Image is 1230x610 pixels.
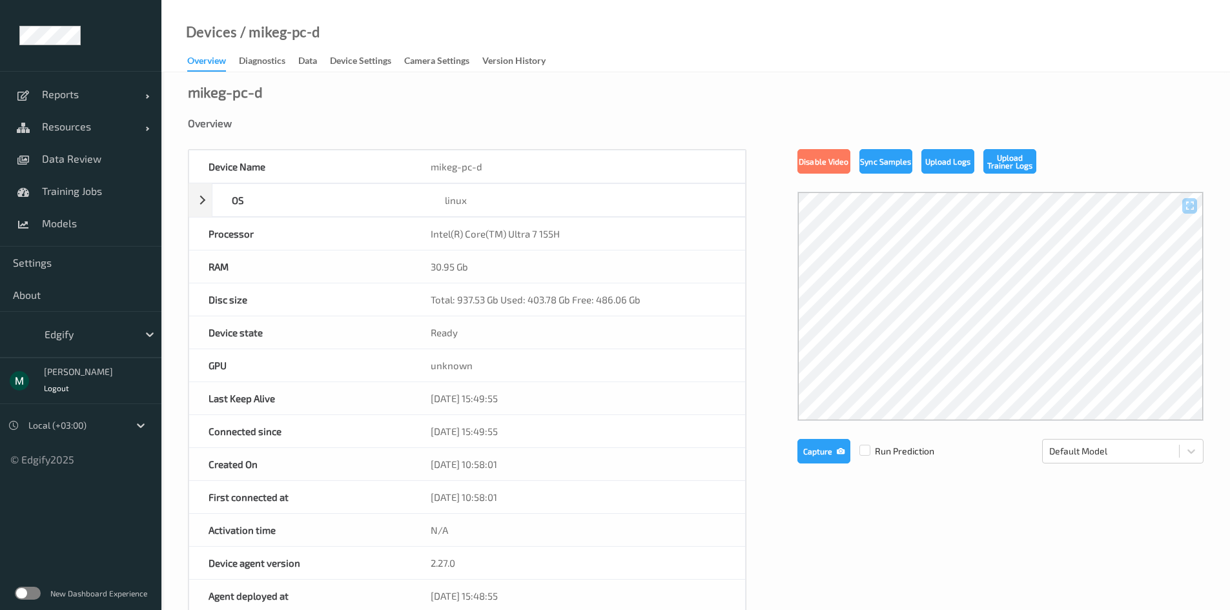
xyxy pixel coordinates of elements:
div: mikeg-pc-d [188,85,263,98]
div: Camera Settings [404,54,469,70]
button: Disable Video [797,149,850,174]
div: Ready [411,316,745,349]
div: unknown [411,349,745,381]
div: Device agent version [189,547,411,579]
div: [DATE] 10:58:01 [411,481,745,513]
div: GPU [189,349,411,381]
div: Device Settings [330,54,391,70]
div: Activation time [189,514,411,546]
div: OSlinux [189,183,746,217]
div: Total: 937.53 Gb Used: 403.78 Gb Free: 486.06 Gb [411,283,745,316]
div: Overview [187,54,226,72]
div: Device Name [189,150,411,183]
div: N/A [411,514,745,546]
div: Processor [189,218,411,250]
button: Upload Trainer Logs [983,149,1036,174]
div: Diagnostics [239,54,285,70]
div: / mikeg-pc-d [237,26,320,39]
div: Last Keep Alive [189,382,411,414]
div: mikeg-pc-d [411,150,745,183]
div: OS [212,184,425,216]
div: [DATE] 15:49:55 [411,382,745,414]
div: Overview [188,117,1204,130]
div: Disc size [189,283,411,316]
a: Overview [187,52,239,72]
div: Device state [189,316,411,349]
div: Connected since [189,415,411,447]
a: Data [298,52,330,70]
button: Capture [797,439,850,463]
div: 30.95 Gb [411,250,745,283]
div: [DATE] 10:58:01 [411,448,745,480]
button: Upload Logs [921,149,974,174]
a: Camera Settings [404,52,482,70]
div: [DATE] 15:49:55 [411,415,745,447]
div: Created On [189,448,411,480]
div: Data [298,54,317,70]
div: Version History [482,54,546,70]
a: Device Settings [330,52,404,70]
button: Sync Samples [859,149,912,174]
a: Devices [186,26,237,39]
span: Run Prediction [850,445,934,458]
div: linux [425,184,745,216]
div: First connected at [189,481,411,513]
a: Diagnostics [239,52,298,70]
div: 2.27.0 [411,547,745,579]
div: RAM [189,250,411,283]
a: Version History [482,52,559,70]
div: Intel(R) Core(TM) Ultra 7 155H [411,218,745,250]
